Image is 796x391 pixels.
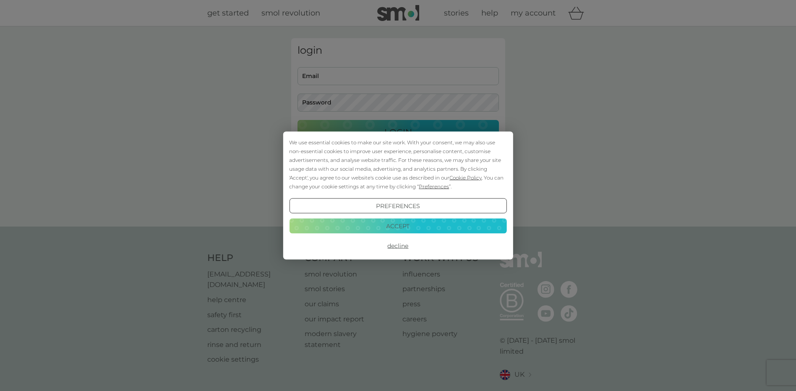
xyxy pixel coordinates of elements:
span: Preferences [419,183,449,190]
div: Cookie Consent Prompt [283,132,513,260]
span: Cookie Policy [449,175,482,181]
button: Decline [289,238,506,253]
button: Accept [289,218,506,233]
div: We use essential cookies to make our site work. With your consent, we may also use non-essential ... [289,138,506,191]
button: Preferences [289,198,506,214]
